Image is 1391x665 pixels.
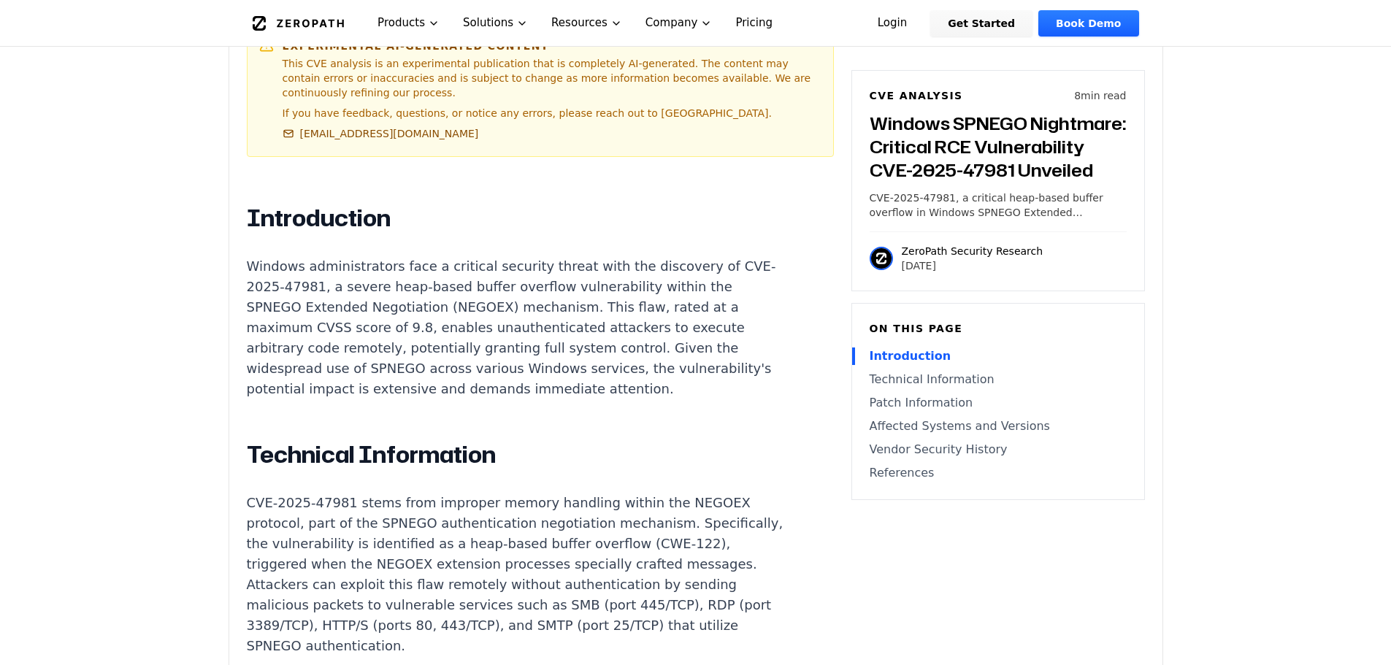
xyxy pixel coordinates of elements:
a: Introduction [870,347,1127,365]
p: CVE-2025-47981 stems from improper memory handling within the NEGOEX protocol, part of the SPNEGO... [247,493,790,656]
h6: CVE Analysis [870,88,963,103]
a: References [870,464,1127,482]
a: Vendor Security History [870,441,1127,458]
h2: Technical Information [247,440,790,469]
a: Affected Systems and Versions [870,418,1127,435]
a: Technical Information [870,371,1127,388]
p: 8 min read [1074,88,1126,103]
p: This CVE analysis is an experimental publication that is completely AI-generated. The content may... [283,56,821,100]
h2: Introduction [247,204,790,233]
p: If you have feedback, questions, or notice any errors, please reach out to [GEOGRAPHIC_DATA]. [283,106,821,120]
p: [DATE] [902,258,1043,273]
p: ZeroPath Security Research [902,244,1043,258]
h6: On this page [870,321,1127,336]
a: Book Demo [1038,10,1138,36]
h3: Windows SPNEGO Nightmare: Critical RCE Vulnerability CVE-2025-47981 Unveiled [870,112,1127,182]
img: ZeroPath Security Research [870,247,893,270]
a: Patch Information [870,394,1127,412]
p: Windows administrators face a critical security threat with the discovery of CVE-2025-47981, a se... [247,256,790,399]
a: Get Started [930,10,1032,36]
a: [EMAIL_ADDRESS][DOMAIN_NAME] [283,126,479,141]
p: CVE-2025-47981, a critical heap-based buffer overflow in Windows SPNEGO Extended Negotiation, all... [870,191,1127,220]
a: Login [860,10,925,36]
